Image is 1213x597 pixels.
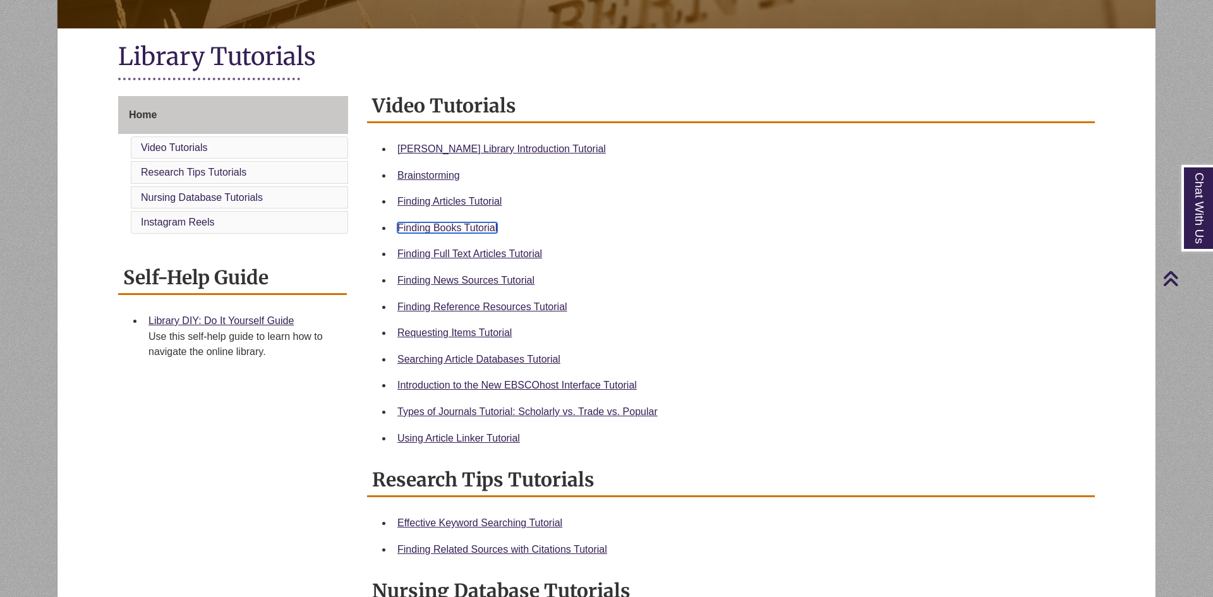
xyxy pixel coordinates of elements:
a: [PERSON_NAME] Library Introduction Tutorial [397,143,606,154]
a: Introduction to the New EBSCOhost Interface Tutorial [397,380,637,390]
a: Home [118,96,348,134]
a: Video Tutorials [141,142,208,153]
h1: Library Tutorials [118,41,1095,75]
a: Finding News Sources Tutorial [397,275,534,286]
a: Brainstorming [397,170,460,181]
a: Back to Top [1162,270,1210,287]
a: Searching Article Databases Tutorial [397,354,560,365]
a: Research Tips Tutorials [141,167,246,178]
a: Requesting Items Tutorial [397,327,512,338]
div: Guide Page Menu [118,96,348,236]
div: Use this self-help guide to learn how to navigate the online library. [148,329,337,359]
a: Finding Full Text Articles Tutorial [397,248,542,259]
a: Using Article Linker Tutorial [397,433,520,443]
a: Finding Articles Tutorial [397,196,502,207]
a: Nursing Database Tutorials [141,192,263,203]
h2: Research Tips Tutorials [367,464,1095,497]
a: Library DIY: Do It Yourself Guide [148,315,294,326]
a: Finding Related Sources with Citations Tutorial [397,544,607,555]
a: Instagram Reels [141,217,215,227]
h2: Self-Help Guide [118,262,347,295]
a: Finding Books Tutorial [397,222,497,233]
a: Effective Keyword Searching Tutorial [397,517,562,528]
span: Home [129,109,157,120]
h2: Video Tutorials [367,90,1095,123]
a: Finding Reference Resources Tutorial [397,301,567,312]
a: Types of Journals Tutorial: Scholarly vs. Trade vs. Popular [397,406,658,417]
